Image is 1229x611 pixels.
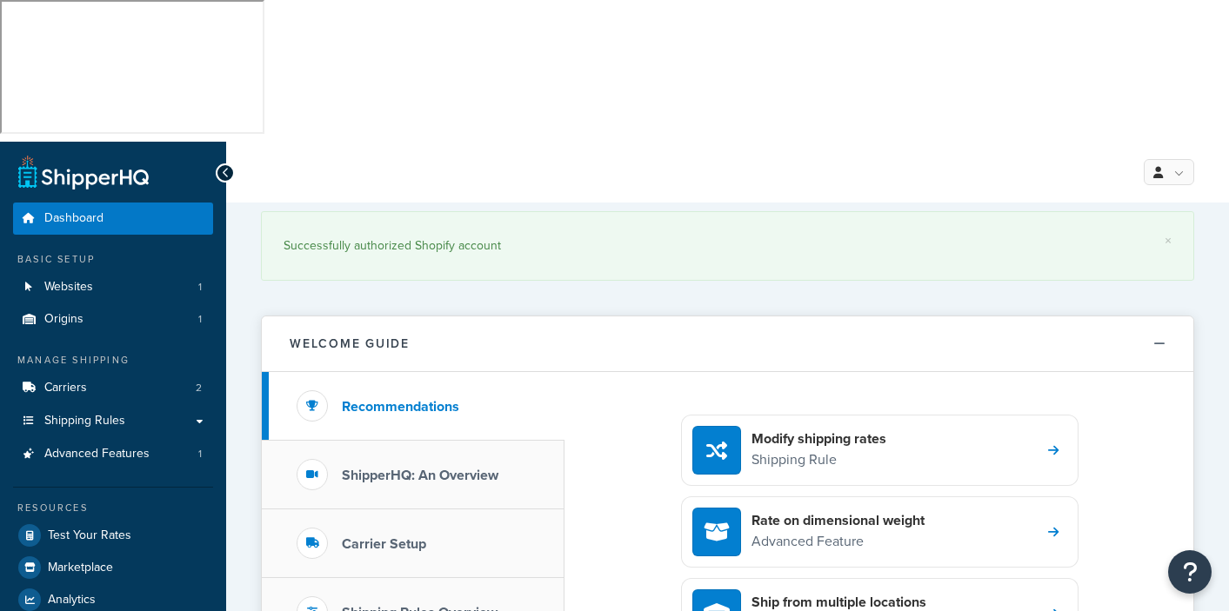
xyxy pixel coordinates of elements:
[48,528,131,543] span: Test Your Rates
[342,468,498,483] h3: ShipperHQ: An Overview
[13,203,213,235] a: Dashboard
[48,561,113,575] span: Marketplace
[13,520,213,551] a: Test Your Rates
[13,252,213,267] div: Basic Setup
[342,536,426,552] h3: Carrier Setup
[13,438,213,470] a: Advanced Features1
[1165,234,1172,248] a: ×
[196,381,202,395] span: 2
[44,381,87,395] span: Carriers
[290,337,410,350] h2: Welcome Guide
[198,280,202,295] span: 1
[44,447,150,462] span: Advanced Features
[13,372,213,404] a: Carriers2
[13,501,213,515] div: Resources
[48,593,96,608] span: Analytics
[751,530,925,553] p: Advanced Feature
[44,280,93,295] span: Websites
[284,234,1172,258] div: Successfully authorized Shopify account
[44,414,125,428] span: Shipping Rules
[13,303,213,335] li: Origins
[262,316,1193,372] button: Welcome Guide
[13,271,213,303] a: Websites1
[751,511,925,530] h4: Rate on dimensional weight
[13,353,213,368] div: Manage Shipping
[1168,550,1212,594] button: Open Resource Center
[44,312,83,327] span: Origins
[13,552,213,583] a: Marketplace
[13,438,213,470] li: Advanced Features
[44,211,104,226] span: Dashboard
[198,447,202,462] span: 1
[13,405,213,437] a: Shipping Rules
[13,372,213,404] li: Carriers
[13,271,213,303] li: Websites
[751,429,886,448] h4: Modify shipping rates
[751,448,886,471] p: Shipping Rule
[342,399,459,415] h3: Recommendations
[13,303,213,335] a: Origins1
[198,312,202,327] span: 1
